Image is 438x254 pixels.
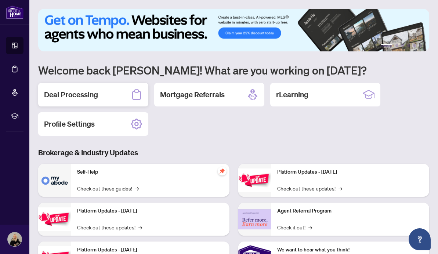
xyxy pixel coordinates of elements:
a: Check out these updates!→ [277,184,342,192]
p: Platform Updates - [DATE] [77,207,224,215]
h2: Profile Settings [44,119,95,129]
button: 4 [407,44,410,47]
p: Platform Updates - [DATE] [77,246,224,254]
button: Open asap [409,228,431,250]
img: Self-Help [38,164,71,197]
img: Platform Updates - June 23, 2025 [238,168,271,192]
img: Agent Referral Program [238,209,271,229]
p: We want to hear what you think! [277,246,424,254]
h3: Brokerage & Industry Updates [38,148,429,158]
p: Agent Referral Program [277,207,424,215]
button: 6 [419,44,422,47]
button: 2 [395,44,398,47]
h1: Welcome back [PERSON_NAME]! What are you working on [DATE]? [38,63,429,77]
a: Check out these updates!→ [77,223,142,231]
span: pushpin [218,167,227,175]
p: Platform Updates - [DATE] [277,168,424,176]
span: → [339,184,342,192]
p: Self-Help [77,168,224,176]
a: Check it out!→ [277,223,312,231]
h2: Mortgage Referrals [160,90,225,100]
span: → [308,223,312,231]
a: Check out these guides!→ [77,184,139,192]
img: Profile Icon [8,232,22,246]
img: Slide 0 [38,9,429,51]
img: logo [6,6,23,19]
span: → [135,184,139,192]
button: 5 [413,44,416,47]
h2: Deal Processing [44,90,98,100]
h2: rLearning [276,90,308,100]
button: 1 [381,44,392,47]
img: Platform Updates - September 16, 2025 [38,207,71,231]
button: 3 [401,44,404,47]
span: → [138,223,142,231]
